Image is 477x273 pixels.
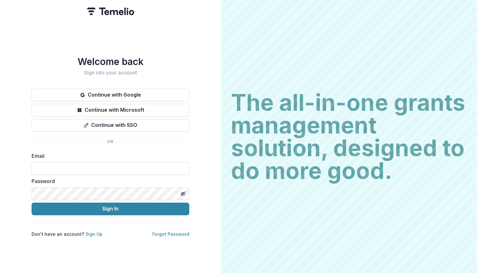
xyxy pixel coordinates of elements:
h2: Sign into your account [32,70,189,76]
label: Email [32,152,185,160]
p: Don't have an account? [32,231,103,237]
button: Continue with Google [32,89,189,101]
button: Toggle password visibility [178,189,188,199]
button: Continue with SSO [32,119,189,132]
button: Continue with Microsoft [32,104,189,116]
h1: Welcome back [32,56,189,67]
button: Sign In [32,203,189,215]
img: Temelio [87,8,134,15]
label: Password [32,177,185,185]
a: Forgot Password [152,231,189,237]
a: Sign Up [85,231,103,237]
